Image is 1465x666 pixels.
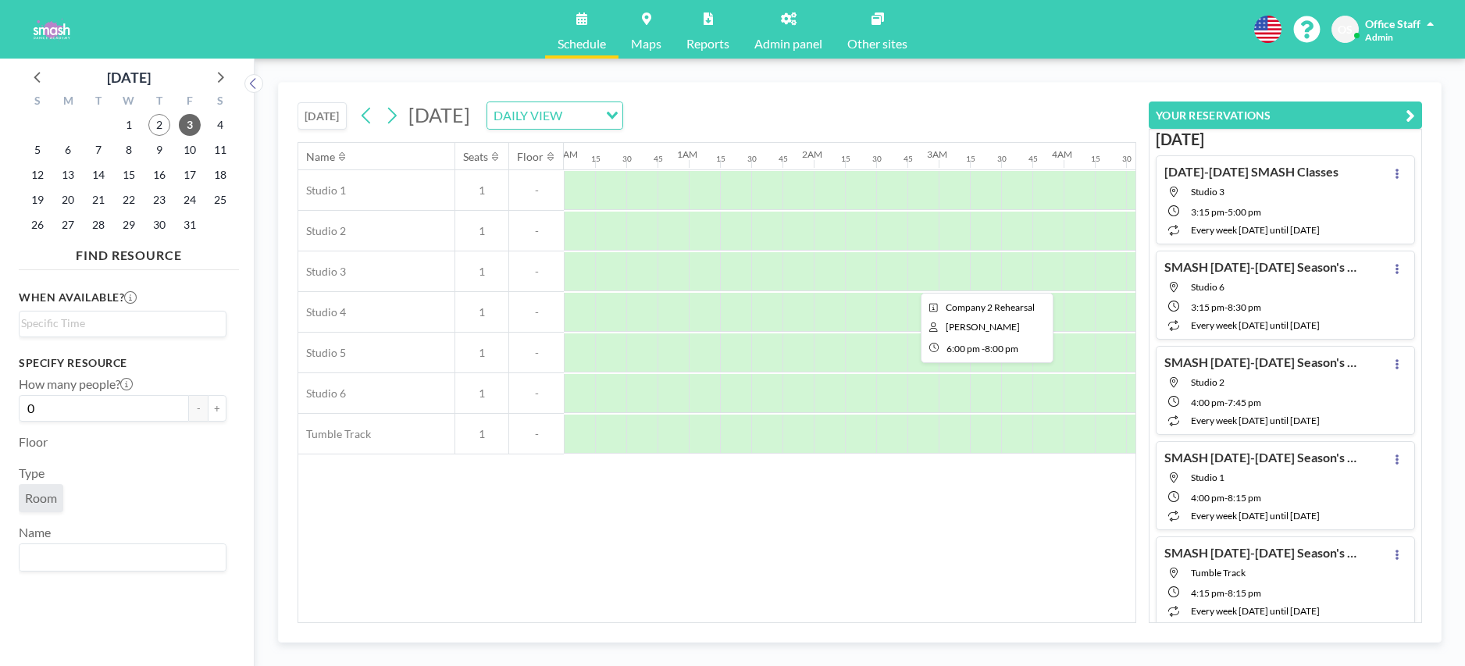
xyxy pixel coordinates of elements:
span: 1 [455,224,508,238]
div: Search for option [20,312,226,335]
span: 3:15 PM [1191,206,1224,218]
input: Search for option [21,547,217,568]
span: Monday, October 27, 2025 [57,214,79,236]
button: + [208,395,226,422]
span: OS [1338,23,1353,37]
span: Admin panel [754,37,822,50]
span: Studio 1 [1191,472,1224,483]
div: 2AM [802,148,822,160]
div: 30 [747,154,757,164]
span: - [509,427,564,441]
div: Search for option [487,102,622,129]
span: Friday, October 10, 2025 [179,139,201,161]
span: Thursday, October 9, 2025 [148,139,170,161]
div: T [84,92,114,112]
span: Company 2 Rehearsal [946,301,1035,313]
span: Monday, October 6, 2025 [57,139,79,161]
span: DAILY VIEW [490,105,565,126]
div: T [144,92,174,112]
span: Other sites [847,37,907,50]
span: Jenna Henson [946,321,1020,333]
span: Studio 1 [298,183,346,198]
span: 1 [455,386,508,401]
div: 15 [841,154,850,164]
span: Friday, October 17, 2025 [179,164,201,186]
button: [DATE] [298,102,347,130]
span: 8:15 PM [1228,492,1261,504]
span: Tumble Track [1191,567,1246,579]
span: Thursday, October 16, 2025 [148,164,170,186]
span: - [509,305,564,319]
span: Thursday, October 2, 2025 [148,114,170,136]
span: Sunday, October 19, 2025 [27,189,48,211]
span: - [1224,397,1228,408]
span: - [509,183,564,198]
div: M [53,92,84,112]
span: - [1224,301,1228,313]
div: Search for option [20,544,226,571]
span: - [1224,492,1228,504]
div: 45 [1028,154,1038,164]
span: Saturday, October 4, 2025 [209,114,231,136]
span: Sunday, October 26, 2025 [27,214,48,236]
div: W [114,92,144,112]
span: - [509,386,564,401]
span: 4:15 PM [1191,587,1224,599]
button: - [189,395,208,422]
span: Studio 5 [298,346,346,360]
span: 1 [455,265,508,279]
span: 3:15 PM [1191,301,1224,313]
div: 45 [654,154,663,164]
span: Studio 2 [298,224,346,238]
span: - [982,343,985,354]
div: 1AM [677,148,697,160]
div: Seats [463,150,488,164]
label: Floor [19,434,48,450]
div: 4AM [1052,148,1072,160]
img: organization-logo [25,14,77,45]
span: Friday, October 3, 2025 [179,114,201,136]
div: 12AM [552,148,578,160]
h4: SMASH [DATE]-[DATE] Season's Classes [1164,259,1360,275]
h4: SMASH [DATE]-[DATE] Season's Classes [1164,450,1360,465]
span: - [1224,587,1228,599]
h4: [DATE]-[DATE] SMASH Classes [1164,164,1338,180]
span: 4:00 PM [1191,492,1224,504]
span: Wednesday, October 8, 2025 [118,139,140,161]
span: 1 [455,183,508,198]
input: Search for option [567,105,597,126]
span: Monday, October 20, 2025 [57,189,79,211]
span: Saturday, October 18, 2025 [209,164,231,186]
div: 3AM [927,148,947,160]
div: S [205,92,235,112]
span: Studio 3 [298,265,346,279]
span: Studio 6 [298,386,346,401]
button: YOUR RESERVATIONS [1149,102,1422,129]
h4: SMASH [DATE]-[DATE] Season's Classes [1164,545,1360,561]
span: 1 [455,305,508,319]
span: 1 [455,427,508,441]
span: Room [25,490,57,505]
span: Tuesday, October 21, 2025 [87,189,109,211]
span: - [1224,206,1228,218]
span: Studio 3 [1191,186,1224,198]
span: Admin [1365,31,1393,43]
span: Studio 4 [298,305,346,319]
span: Reports [686,37,729,50]
div: 30 [872,154,882,164]
span: Maps [631,37,661,50]
div: 15 [591,154,601,164]
span: Tuesday, October 14, 2025 [87,164,109,186]
h3: Specify resource [19,356,226,370]
div: 45 [779,154,788,164]
div: 30 [1122,154,1132,164]
span: every week [DATE] until [DATE] [1191,510,1320,522]
div: 30 [622,154,632,164]
span: Studio 6 [1191,281,1224,293]
span: every week [DATE] until [DATE] [1191,415,1320,426]
span: Sunday, October 12, 2025 [27,164,48,186]
div: 45 [904,154,913,164]
label: Type [19,465,45,481]
span: every week [DATE] until [DATE] [1191,605,1320,617]
span: - [509,265,564,279]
